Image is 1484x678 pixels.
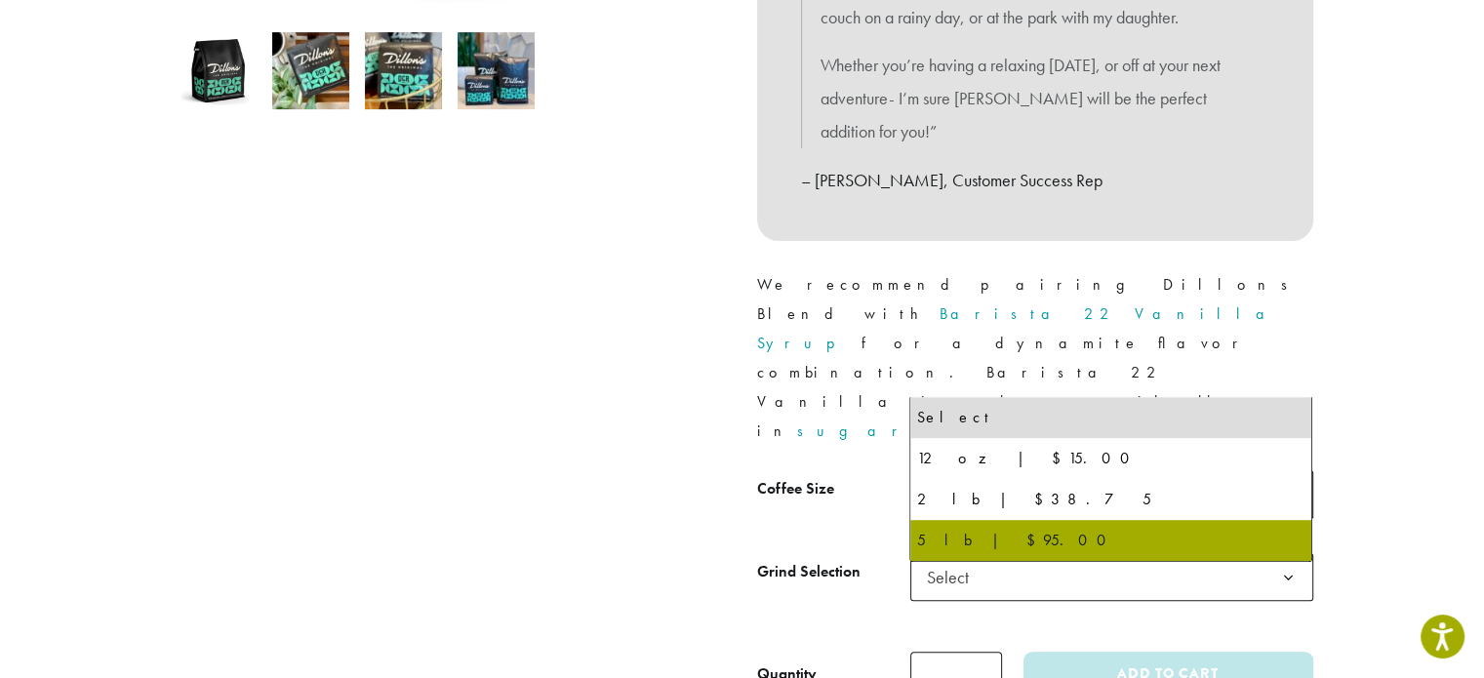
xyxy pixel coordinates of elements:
[272,32,349,109] img: Dillons - Image 2
[180,32,257,109] img: Dillons
[757,303,1280,353] a: Barista 22 Vanilla Syrup
[916,526,1305,555] div: 5 lb | $95.00
[910,553,1313,601] span: Select
[919,558,988,596] span: Select
[801,164,1269,197] p: – [PERSON_NAME], Customer Success Rep
[757,558,910,586] label: Grind Selection
[757,475,910,503] label: Coffee Size
[458,32,535,109] img: Dillons - Image 4
[910,397,1311,438] li: Select
[916,485,1305,514] div: 2 lb | $38.75
[757,270,1313,446] p: We recommend pairing Dillons Blend with for a dynamite flavor combination. Barista 22 Vanilla is ...
[797,420,1020,441] a: sugar-free
[916,444,1305,473] div: 12 oz | $15.00
[365,32,442,109] img: Dillons - Image 3
[821,49,1250,147] p: Whether you’re having a relaxing [DATE], or off at your next adventure- I’m sure [PERSON_NAME] wi...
